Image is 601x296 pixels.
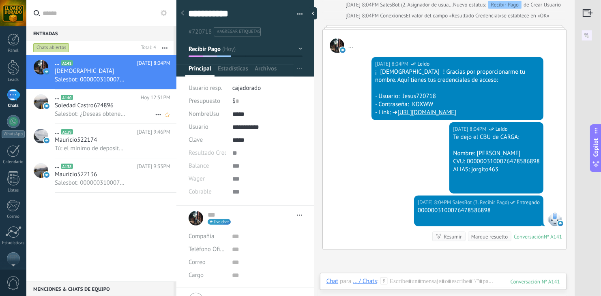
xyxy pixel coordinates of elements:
[2,77,25,83] div: Leads
[61,95,73,100] span: A140
[346,1,380,9] div: [DATE] 8:04PM
[26,124,176,158] a: avataricon...A139[DATE] 9:46PMMauricio522174Tú: el minimo de deposito son 1000
[26,55,176,89] a: avataricon...A141[DATE] 8:04PM[DEMOGRAPHIC_DATA]Salesbot: 0000003100076478586898
[137,59,170,67] span: [DATE] 8:04PM
[453,149,540,158] div: Nombre: [PERSON_NAME]
[61,129,73,134] span: A139
[547,212,562,226] span: SalesBot
[189,230,226,243] div: Compañía
[453,1,561,9] div: de Crear Usuario
[189,176,205,182] span: Wager
[218,65,248,77] span: Estadísticas
[2,130,25,138] div: WhatsApp
[189,245,231,253] span: Teléfono Oficina
[189,269,226,282] div: Cargo
[44,172,49,178] img: icon
[214,220,229,224] span: live chat
[189,108,226,121] div: NombreUsu
[44,138,49,143] img: icon
[189,150,243,156] span: Resultado Credencial
[346,12,380,20] div: [DATE] 8:04PM
[55,145,126,152] span: Tú: el minimo de deposito son 1000
[375,109,540,117] div: - Link: ➜
[55,59,59,67] span: ...
[453,125,487,133] div: [DATE] 8:04PM
[189,258,206,266] span: Correo
[137,128,170,136] span: [DATE] 9:46PM
[2,48,25,53] div: Panel
[189,172,226,185] div: Wager
[189,95,226,108] div: Presupuesto
[189,272,204,278] span: Cargo
[232,84,261,92] span: cajadorado
[61,60,73,66] span: A141
[189,134,226,147] div: Clave
[397,109,456,116] a: [URL][DOMAIN_NAME]
[26,26,174,40] div: Entradas
[418,198,452,207] div: [DATE] 8:04PM
[189,147,226,160] div: Resultado Credencial
[340,277,351,285] span: para
[189,97,220,105] span: Presupuesto
[189,163,209,169] span: Balance
[189,111,219,117] span: NombreUsu
[2,188,25,193] div: Listas
[2,241,25,246] div: Estadísticas
[380,12,406,19] span: Conexiones
[2,103,25,109] div: Chats
[488,1,522,9] div: Recibir Pago
[189,160,226,172] div: Balance
[189,121,226,134] div: Usuario
[189,256,206,269] button: Correo
[453,133,540,141] div: Te dejo el CBU de CARGA:
[517,198,540,207] span: Entregado
[189,137,203,143] span: Clave
[189,84,222,92] span: Usuario resp.
[502,12,549,20] span: se establece en «OK»
[375,68,540,84] div: ¡ [DEMOGRAPHIC_DATA] ! Gracias por proporcionarme tu nombre. Aquí tienes tus credenciales de acceso:
[2,160,25,165] div: Calendario
[26,89,176,124] a: avataricon...A140Hoy 12:51PMSoledad Castro624896Salesbot: ¿Deseas obtener 200% en su primera carga?
[511,278,560,285] div: 141
[44,69,49,75] img: icon
[353,277,377,285] div: ... / Chats
[55,162,59,170] span: ...
[55,110,126,118] span: Salesbot: ¿Deseas obtener 200% en su primera carga?
[309,7,317,19] div: Ocultar
[471,233,508,241] div: Marque resuelto
[453,158,540,166] div: CVU: 0000003100076478586898
[55,76,126,83] span: Salesbot: 0000003100076478586898
[380,1,456,8] span: SalesBot (2. Asignador de usuario)
[189,82,226,95] div: Usuario resp.
[2,214,25,219] div: Correo
[26,281,174,296] div: Menciones & Chats de equipo
[496,125,508,133] span: Leído
[55,179,126,187] span: Salesbot: 0000003100076478586898
[189,243,226,256] button: Teléfono Oficina
[55,94,59,102] span: ...
[217,29,260,34] span: #agregar etiquetas
[453,198,509,207] span: SalesBot (3. Recibir Pago)
[189,65,211,77] span: Principal
[55,67,114,75] span: [DEMOGRAPHIC_DATA]
[406,12,502,20] span: El valor del campo «Resultado Credencial»
[141,94,170,102] span: Hoy 12:51PM
[10,255,17,262] img: Fromni
[418,207,540,215] div: 0000003100076478586898
[255,65,277,77] span: Archivos
[340,47,346,53] img: onlinechat.svg
[330,38,344,53] span: ...
[444,233,462,241] div: Resumir
[375,60,410,68] div: [DATE] 8:04PM
[189,189,212,195] span: Cobrable
[558,221,563,226] img: onlinechat.svg
[26,158,176,192] a: avataricon...A138[DATE] 9:33PMMauricio522136Salesbot: 0000003100076478586898
[453,1,486,9] span: Nuevo estatus:
[377,277,378,285] span: :
[189,185,226,198] div: Cobrable
[55,170,97,179] span: Mauricio522136
[189,28,212,36] span: #720718
[55,136,97,144] span: Mauricio522174
[544,233,562,240] div: № A141
[137,162,170,170] span: [DATE] 9:33PM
